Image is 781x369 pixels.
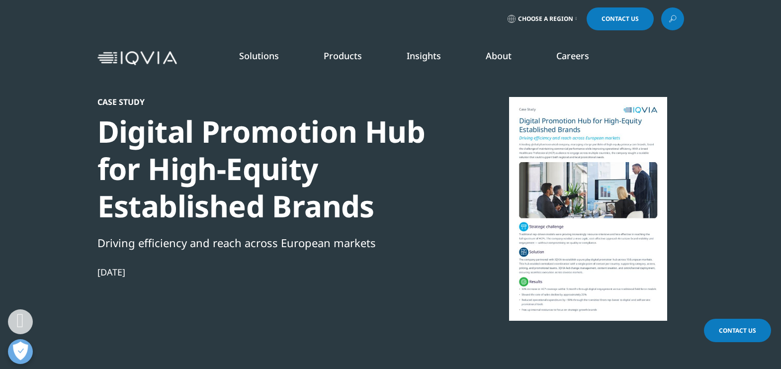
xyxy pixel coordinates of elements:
div: Driving efficiency and reach across European markets [97,234,438,251]
div: Case Study [97,97,438,107]
a: Careers [556,50,589,62]
a: Contact Us [704,319,771,342]
a: Contact Us [587,7,654,30]
div: [DATE] [97,266,438,278]
a: Solutions [239,50,279,62]
a: Insights [407,50,441,62]
div: Digital Promotion Hub for High-Equity Established Brands [97,113,438,225]
span: Contact Us [602,16,639,22]
span: Choose a Region [518,15,573,23]
span: Contact Us [719,326,756,335]
a: Products [324,50,362,62]
button: Open Preferences [8,339,33,364]
nav: Primary [181,35,684,82]
a: About [486,50,512,62]
img: IQVIA Healthcare Information Technology and Pharma Clinical Research Company [97,51,177,66]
